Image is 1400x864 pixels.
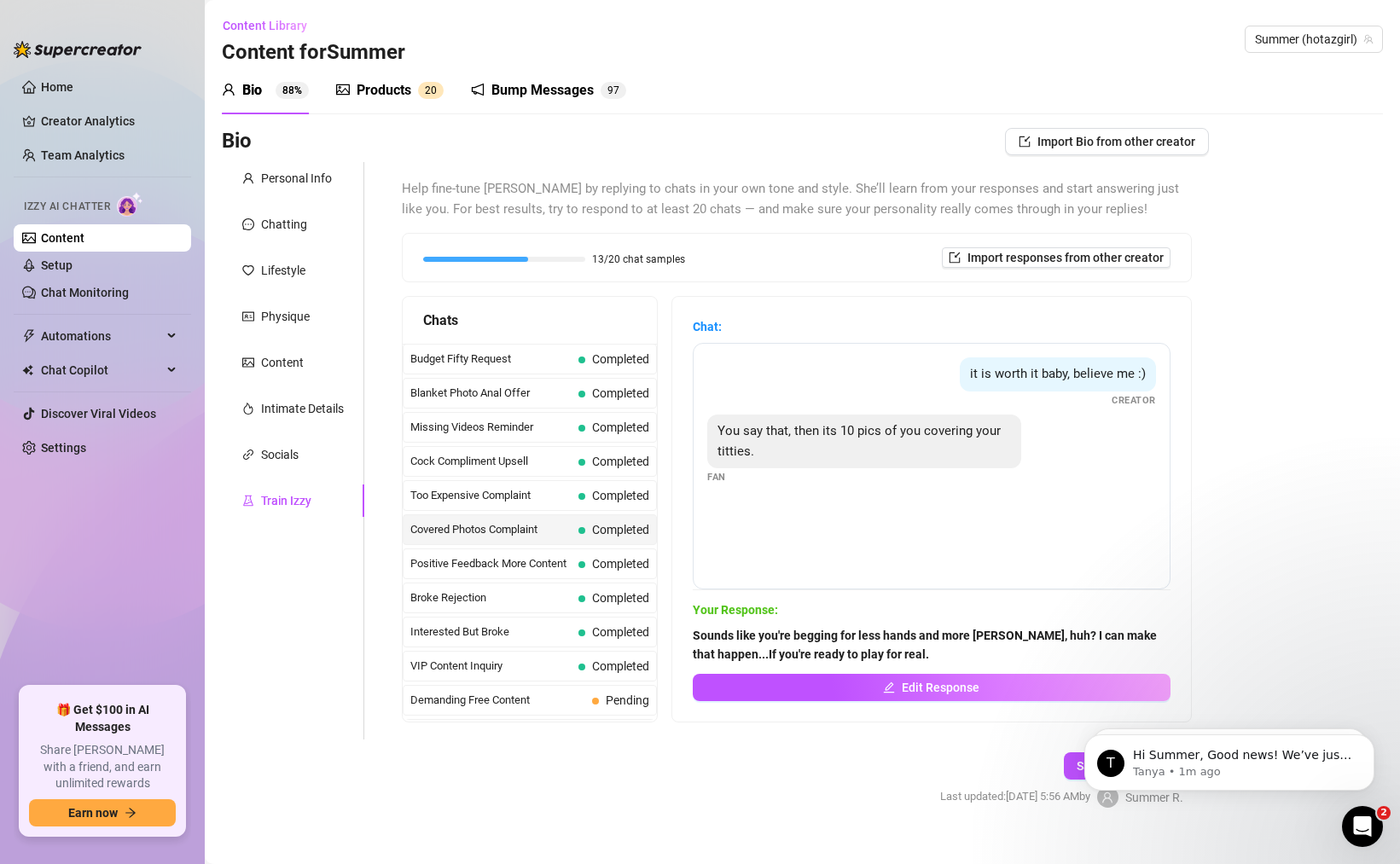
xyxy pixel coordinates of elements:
span: Last updated: [DATE] 5:56 AM by [940,788,1090,805]
span: heart [242,264,254,276]
div: Bump Messages [491,80,594,101]
strong: Sounds like you're begging for less hands and more [PERSON_NAME], huh? I can make that happen...I... [693,629,1157,661]
a: Setup [41,258,73,272]
span: Completed [592,625,649,639]
span: Help fine-tune [PERSON_NAME] by replying to chats in your own tone and style. She’ll learn from y... [402,179,1192,219]
span: Covered Photos Complaint [410,521,572,538]
button: Import Bio from other creator [1005,128,1209,155]
span: edit [883,681,895,693]
div: Socials [261,445,299,464]
span: notification [471,83,485,96]
a: Creator Analytics [41,107,177,135]
span: You say that, then its 10 pics of you covering your titties. [717,423,1001,459]
div: Intimate Details [261,399,344,418]
span: 🎁 Get $100 in AI Messages [29,702,176,735]
button: Earn nowarrow-right [29,799,176,826]
button: Import responses from other creator [942,247,1171,268]
span: Completed [592,352,649,366]
sup: 20 [418,82,444,99]
span: Content Library [223,19,307,32]
span: Completed [592,523,649,536]
span: Completed [592,591,649,605]
span: Izzy AI Chatter [24,199,110,215]
a: Discover Viral Videos [41,407,156,420]
div: Bio [242,80,262,101]
img: logo-BBDzfeDw.svg [14,41,142,58]
span: picture [242,357,254,368]
span: Too Expensive Complaint [410,487,572,504]
span: Cock Compliment Upsell [410,453,572,470]
sup: 97 [601,82,626,99]
span: Budget Fifty Request [410,351,572,368]
span: import [949,252,961,264]
a: Settings [41,441,86,455]
sup: 88% [276,82,309,99]
span: Completed [592,489,649,502]
strong: Chat: [693,320,722,333]
div: Physique [261,307,310,326]
h3: Bio [222,128,252,155]
span: Positive Feedback More Content [410,555,572,572]
span: Chat Copilot [41,357,162,384]
span: user [242,172,254,184]
span: import [1019,136,1031,148]
div: Train Izzy [261,491,311,510]
span: 2 [425,84,431,96]
div: Lifestyle [261,261,305,280]
span: Completed [592,557,649,571]
div: Personal Info [261,169,332,188]
a: Home [41,80,73,94]
span: arrow-right [125,807,137,819]
span: Chats [423,310,458,331]
h3: Content for Summer [222,39,405,67]
span: Broke Rejection [410,589,572,606]
span: thunderbolt [22,329,36,343]
span: Demanding Free Content [410,692,585,709]
span: Pending [606,693,649,707]
span: 7 [613,84,619,96]
span: Blanket Photo Anal Offer [410,385,572,402]
strong: Your Response: [693,603,778,617]
span: Summer (hotazgirl) [1255,26,1373,52]
span: Completed [592,659,649,673]
span: it is worth it baby, believe me :) [970,366,1146,381]
span: team [1363,34,1374,44]
span: fire [242,403,254,415]
span: Interested But Broke [410,623,572,641]
span: 13/20 chat samples [592,254,685,264]
div: Chatting [261,215,307,234]
span: Fan [707,470,726,484]
span: 2 [1377,806,1391,820]
span: user [222,83,235,96]
span: Import responses from other creator [967,251,1164,264]
span: Earn now [68,806,118,820]
span: 0 [431,84,437,96]
span: link [242,449,254,461]
span: 9 [607,84,613,96]
div: Content [261,353,304,372]
a: Team Analytics [41,148,125,162]
img: AI Chatter [117,192,143,217]
span: Automations [41,322,162,350]
span: Edit Response [902,681,979,694]
span: Completed [592,420,649,434]
a: Content [41,231,84,245]
div: Products [357,80,411,101]
span: experiment [242,495,254,507]
span: message [242,218,254,230]
span: Share [PERSON_NAME] with a friend, and earn unlimited rewards [29,742,176,792]
span: Completed [592,455,649,468]
span: Import Bio from other creator [1037,135,1195,148]
span: Creator [1112,393,1156,408]
span: Completed [592,386,649,400]
iframe: Intercom notifications message [1059,699,1400,818]
a: Chat Monitoring [41,286,129,299]
button: Edit Response [693,674,1171,701]
iframe: Intercom live chat [1342,806,1383,847]
span: Missing Videos Reminder [410,419,572,436]
button: Content Library [222,12,321,39]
